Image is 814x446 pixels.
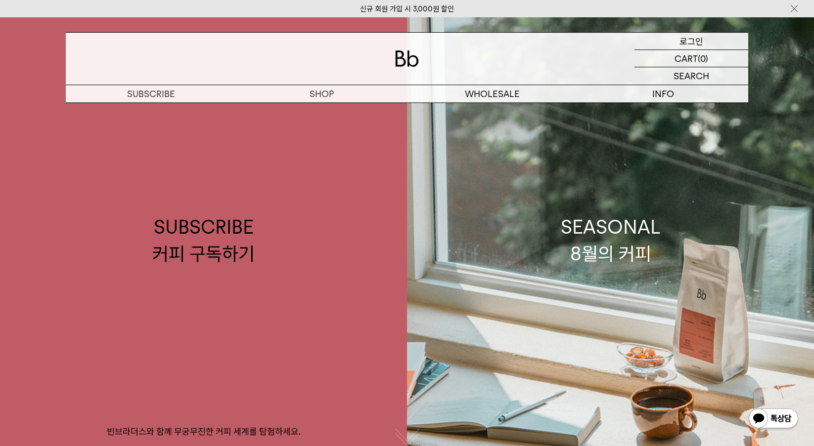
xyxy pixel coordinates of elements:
img: 로고 [395,50,419,67]
a: SHOP [236,85,407,102]
a: 로그인 [634,33,748,50]
div: SUBSCRIBE 커피 구독하기 [152,214,255,266]
div: SEASONAL 8월의 커피 [561,214,661,266]
img: 카카오톡 채널 1:1 채팅 버튼 [748,407,799,431]
p: 로그인 [679,33,703,50]
p: (0) [698,50,708,67]
p: SEARCH [674,67,709,85]
a: CART (0) [634,50,748,67]
p: CART [675,50,698,67]
p: WHOLESALE [407,85,578,102]
a: 신규 회원 가입 시 3,000원 할인 [360,4,454,13]
a: SUBSCRIBE [66,85,236,102]
p: INFO [578,85,748,102]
